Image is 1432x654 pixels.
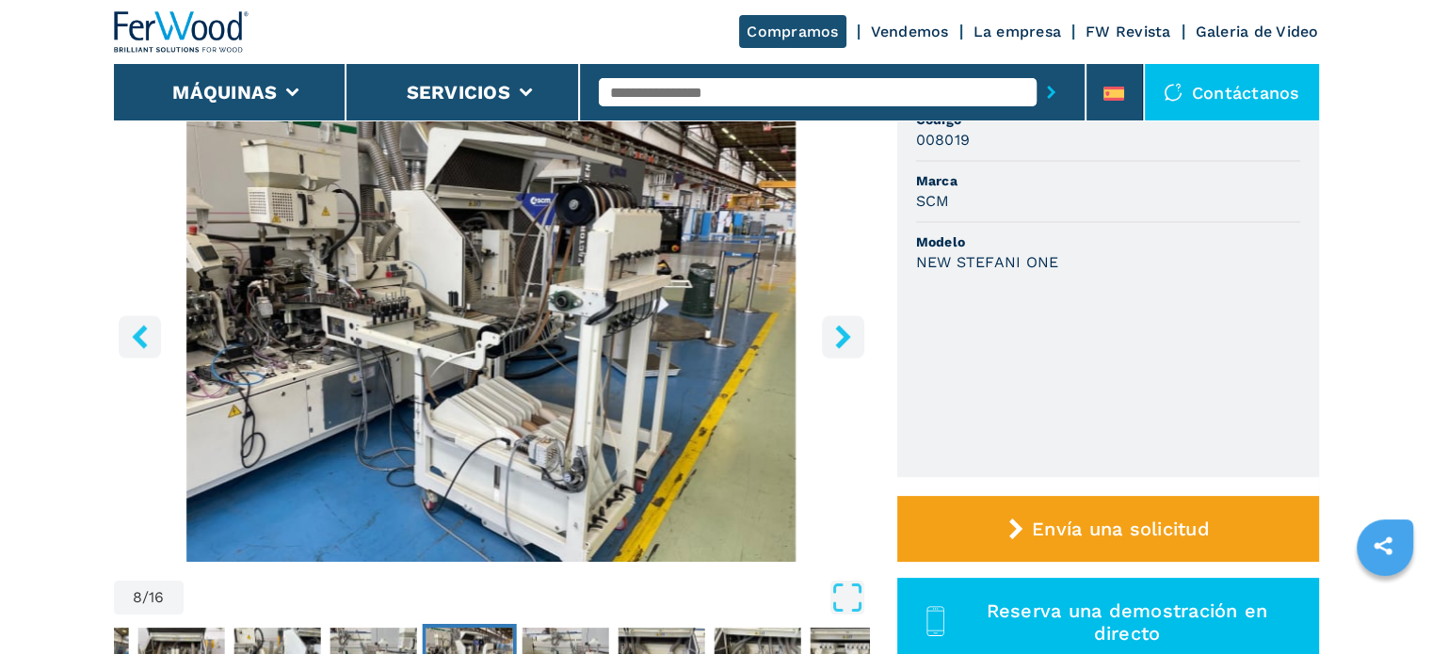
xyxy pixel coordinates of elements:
[957,599,1296,645] span: Reserva una demostración en directo
[916,190,950,212] h3: SCM
[407,81,510,104] button: Servicios
[114,105,869,562] div: Go to Slide 8
[1360,522,1407,569] a: sharethis
[973,23,1062,40] a: La empresa
[822,315,864,358] button: right-button
[1032,518,1210,540] span: Envía una solicitud
[1037,71,1066,114] button: submit-button
[1164,83,1183,102] img: Contáctanos
[1196,23,1319,40] a: Galeria de Video
[916,251,1059,273] h3: NEW STEFANI ONE
[172,81,277,104] button: Máquinas
[114,11,249,53] img: Ferwood
[142,590,149,605] span: /
[133,590,142,605] span: 8
[897,496,1319,562] button: Envía una solicitud
[1145,64,1319,120] div: Contáctanos
[188,581,864,614] button: Open Fullscreen
[916,129,971,151] h3: 008019
[916,232,1300,251] span: Modelo
[119,315,161,358] button: left-button
[114,105,869,562] img: Canteadora Unilateral SCM NEW STEFANI ONE
[739,15,845,48] a: Compramos
[1086,23,1171,40] a: FW Revista
[916,171,1300,190] span: Marca
[149,590,165,605] span: 16
[1352,569,1418,640] iframe: Chat
[871,23,949,40] a: Vendemos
